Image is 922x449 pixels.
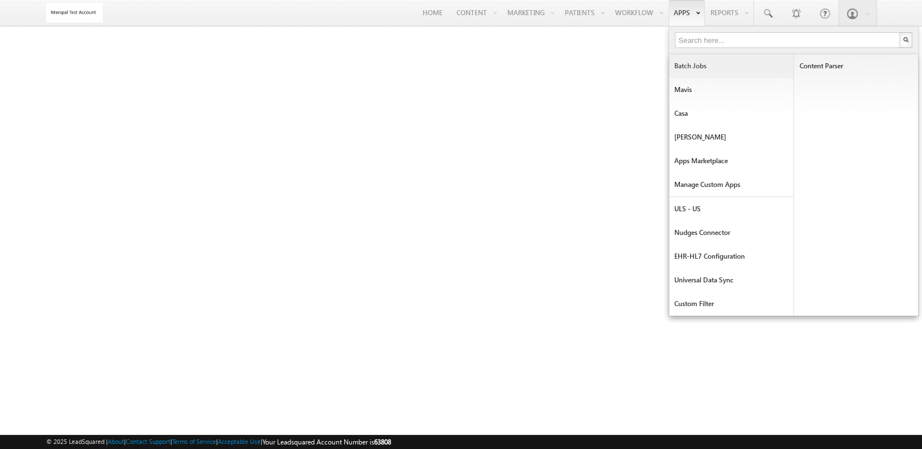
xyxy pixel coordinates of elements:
[172,438,216,445] a: Terms of Service
[374,438,391,446] span: 63808
[669,292,793,316] a: Custom filter
[46,3,103,23] img: Custom Logo
[108,438,124,445] a: About
[669,197,793,221] a: ULS - US
[903,37,908,42] img: Search
[669,245,793,268] a: EHR-HL7 Configuration
[126,438,170,445] a: Contact Support
[669,268,793,292] a: Universal Data Sync
[669,149,793,173] a: Apps Marketplace
[669,125,793,149] a: [PERSON_NAME]
[46,437,391,447] span: © 2025 LeadSquared | | | | |
[218,438,261,445] a: Acceptable Use
[794,54,918,78] a: Content Parser
[669,221,793,245] a: Nudges Connector
[669,173,793,197] a: Manage Custom Apps
[675,32,900,48] input: Search here...
[262,438,391,446] span: Your Leadsquared Account Number is
[669,54,793,78] a: Batch Jobs
[669,102,793,125] a: Casa
[669,78,793,102] a: Mavis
